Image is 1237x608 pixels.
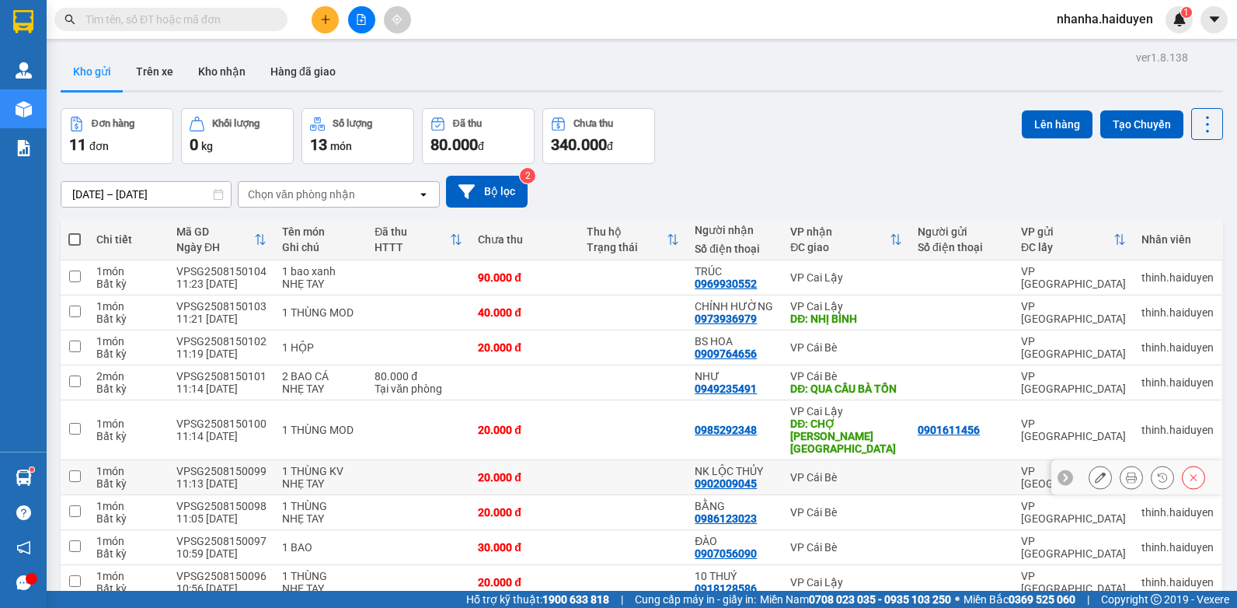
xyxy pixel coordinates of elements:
div: 1 THÙNG MOD [282,424,359,436]
div: 11:13 [DATE] [176,477,267,490]
sup: 1 [1181,7,1192,18]
div: ĐC lấy [1021,241,1113,253]
button: Chưa thu340.000đ [542,108,655,164]
div: DĐ: NHỊ BÌNH [790,313,902,325]
th: Toggle SortBy [782,219,910,260]
span: Miền Nam [760,591,951,608]
div: 1 THÙNG KV [282,465,359,477]
div: Trạng thái [587,241,667,253]
div: 20.000 đ [478,576,571,589]
div: 1 món [96,418,161,430]
div: VP Cái Bè [790,541,902,554]
div: VP nhận [790,225,890,238]
img: solution-icon [16,140,32,156]
div: 11:23 [DATE] [176,278,267,290]
div: 80.000 đ [375,370,462,383]
div: 1 món [96,465,161,477]
div: 20.000 đ [478,471,571,484]
div: 1 món [96,570,161,582]
div: DĐ: CHỢ THUỘC NHIÊU [790,418,902,455]
div: NHƯ [695,370,775,383]
div: 0907056090 [695,547,757,560]
div: VP [GEOGRAPHIC_DATA] [1021,570,1126,595]
div: VP [GEOGRAPHIC_DATA] [1021,418,1126,442]
span: kg [201,140,213,152]
div: VP [GEOGRAPHIC_DATA] [1021,335,1126,360]
span: aim [392,14,402,25]
span: copyright [1151,594,1162,605]
div: Bất kỳ [96,547,161,560]
sup: 1 [30,467,34,472]
div: Người nhận [695,224,775,236]
div: 10 THUÝ [695,570,775,582]
div: thinh.haiduyen [1141,506,1214,519]
div: BẰNG [695,500,775,512]
div: TRÚC [695,265,775,278]
div: ĐÀO [695,535,775,547]
div: 1 HỘP [282,341,359,354]
div: Chưa thu [478,233,571,246]
div: VPSG2508150100 [176,418,267,430]
div: Số điện thoại [695,243,775,255]
div: NHẸ TAY [282,512,359,525]
span: Hỗ trợ kỹ thuật: [466,591,609,608]
input: Select a date range. [61,182,231,207]
div: CHÍNH HƯỜNG [695,300,775,313]
div: VP [GEOGRAPHIC_DATA] [1021,370,1126,395]
div: NHẸ TAY [282,278,359,290]
div: VP Cái Bè [790,506,902,519]
strong: 1900 633 818 [542,593,609,606]
div: Đã thu [375,225,450,238]
span: notification [16,540,31,555]
span: 340.000 [551,135,607,154]
div: Bất kỳ [96,278,161,290]
div: thinh.haiduyen [1141,424,1214,436]
div: 20.000 đ [478,424,571,436]
span: ⚪️ [955,596,960,603]
div: 1 món [96,535,161,547]
div: Sửa đơn hàng [1089,466,1112,489]
div: Thu hộ [587,225,667,238]
div: VPSG2508150099 [176,465,267,477]
span: file-add [356,14,367,25]
div: VP [GEOGRAPHIC_DATA] [1021,465,1126,490]
div: 1 món [96,265,161,278]
div: Số điện thoại [918,241,1005,253]
button: caret-down [1200,6,1228,33]
div: Mã GD [176,225,254,238]
div: 10:59 [DATE] [176,547,267,560]
div: HTTT [375,241,450,253]
div: DĐ: QUA CẦU BÀ TỒN [790,383,902,395]
div: ĐC giao [790,241,890,253]
div: thinh.haiduyen [1141,576,1214,589]
div: Ngày ĐH [176,241,254,253]
div: 1 bao xanh [282,265,359,278]
button: Số lượng13món [301,108,414,164]
img: warehouse-icon [16,470,32,486]
div: thinh.haiduyen [1141,376,1214,389]
span: đ [607,140,613,152]
button: Kho gửi [61,53,124,90]
div: VP Cai Lậy [790,300,902,313]
div: 90.000 đ [478,271,571,284]
span: 13 [310,135,327,154]
div: Chưa thu [573,118,613,129]
div: NK LỘC THỦY [695,465,775,477]
div: thinh.haiduyen [1141,541,1214,554]
div: 0949235491 [695,383,757,395]
span: search [64,14,75,25]
div: Bất kỳ [96,383,161,395]
div: 0985292348 [695,424,757,436]
div: VPSG2508150098 [176,500,267,512]
div: thinh.haiduyen [1141,341,1214,354]
img: warehouse-icon [16,101,32,117]
img: warehouse-icon [16,62,32,79]
div: VP Cái Bè [790,370,902,383]
div: 2 BAO CÁ [282,370,359,383]
div: VP Cái Bè [790,471,902,484]
div: VP [GEOGRAPHIC_DATA] [1021,265,1126,290]
div: 1 món [96,500,161,512]
span: | [1087,591,1089,608]
div: Bất kỳ [96,313,161,325]
th: Toggle SortBy [579,219,688,260]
